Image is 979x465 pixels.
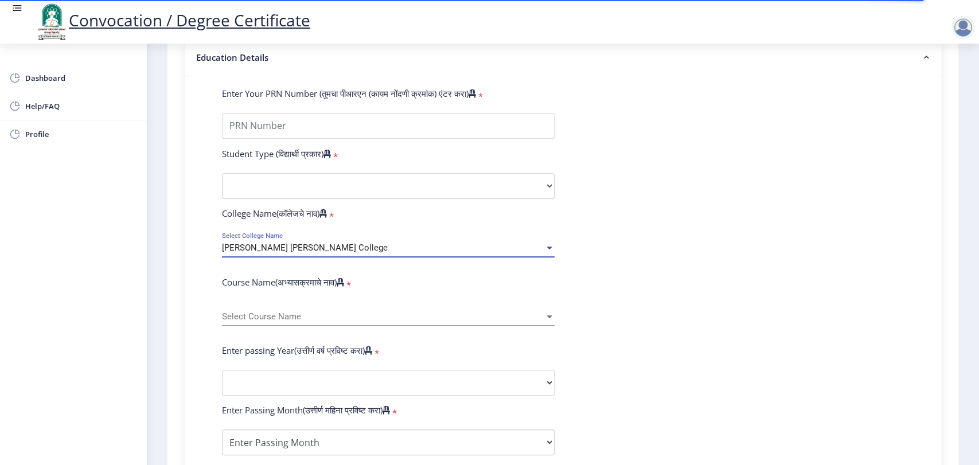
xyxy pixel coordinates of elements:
[222,88,476,99] label: Enter Your PRN Number (तुमचा पीआरएन (कायम नोंदणी क्रमांक) एंटर करा)
[222,276,344,288] label: Course Name(अभ्यासक्रमाचे नाव)
[25,71,138,85] span: Dashboard
[222,208,327,219] label: College Name(कॉलेजचे नाव)
[222,148,331,159] label: Student Type (विद्यार्थी प्रकार)
[34,9,310,31] a: Convocation / Degree Certificate
[222,404,390,416] label: Enter Passing Month(उत्तीर्ण महिना प्रविष्ट करा)
[34,2,69,41] img: logo
[222,345,372,356] label: Enter passing Year(उत्तीर्ण वर्ष प्रविष्ट करा)
[25,127,138,141] span: Profile
[25,99,138,113] span: Help/FAQ
[185,39,941,76] nb-accordion-item-header: Education Details
[222,113,555,139] input: PRN Number
[222,312,544,322] span: Select Course Name
[222,243,388,253] span: [PERSON_NAME] [PERSON_NAME] College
